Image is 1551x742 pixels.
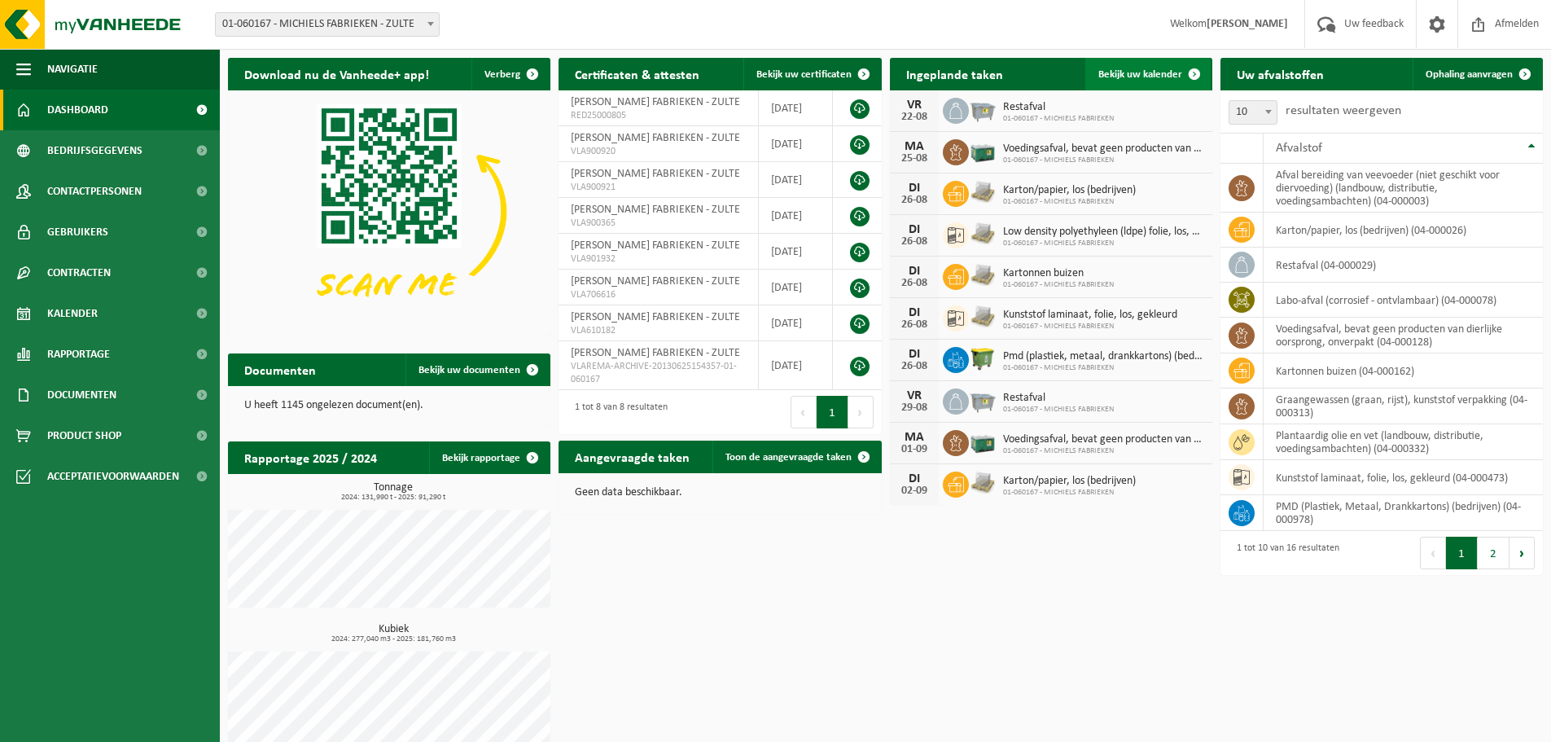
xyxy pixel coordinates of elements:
span: 01-060167 - MICHIELS FABRIEKEN - ZULTE [216,13,439,36]
h2: Aangevraagde taken [559,441,706,472]
button: 1 [817,396,848,428]
span: [PERSON_NAME] FABRIEKEN - ZULTE [571,275,740,288]
td: kartonnen buizen (04-000162) [1264,353,1543,389]
span: Contactpersonen [47,171,142,212]
span: 01-060167 - MICHIELS FABRIEKEN [1003,405,1114,415]
span: Dashboard [47,90,108,130]
td: karton/papier, los (bedrijven) (04-000026) [1264,213,1543,248]
span: Ophaling aanvragen [1426,69,1513,80]
img: PB-LB-0680-HPE-GN-01 [969,137,997,165]
div: MA [898,431,931,444]
div: DI [898,223,931,236]
div: MA [898,140,931,153]
strong: [PERSON_NAME] [1207,18,1288,30]
span: RED25000805 [571,109,746,122]
span: 01-060167 - MICHIELS FABRIEKEN [1003,280,1114,290]
span: 01-060167 - MICHIELS FABRIEKEN [1003,114,1114,124]
div: DI [898,265,931,278]
div: 29-08 [898,402,931,414]
span: [PERSON_NAME] FABRIEKEN - ZULTE [571,96,740,108]
span: Low density polyethyleen (ldpe) folie, los, naturel [1003,226,1204,239]
span: VLA900920 [571,145,746,158]
span: Bekijk uw certificaten [756,69,852,80]
h2: Documenten [228,353,332,385]
button: Verberg [471,58,549,90]
div: 02-09 [898,485,931,497]
button: Next [848,396,874,428]
span: VLA900365 [571,217,746,230]
button: 2 [1478,537,1509,569]
a: Bekijk uw kalender [1085,58,1211,90]
td: [DATE] [759,270,833,305]
img: LP-PA-00000-WDN-11 [969,303,997,331]
span: 10 [1229,101,1277,124]
div: DI [898,306,931,319]
img: LP-PA-00000-WDN-11 [969,469,997,497]
div: DI [898,472,931,485]
span: 01-060167 - MICHIELS FABRIEKEN [1003,446,1204,456]
div: 1 tot 8 van 8 resultaten [567,394,668,430]
div: DI [898,182,931,195]
td: [DATE] [759,162,833,198]
span: 01-060167 - MICHIELS FABRIEKEN [1003,197,1136,207]
h3: Tonnage [236,482,550,502]
span: VLA706616 [571,288,746,301]
div: 1 tot 10 van 16 resultaten [1229,535,1339,571]
h2: Ingeplande taken [890,58,1019,90]
span: VLA900921 [571,181,746,194]
div: 26-08 [898,236,931,248]
div: 26-08 [898,319,931,331]
td: afval bereiding van veevoeder (niet geschikt voor diervoeding) (landbouw, distributie, voedingsam... [1264,164,1543,213]
span: Restafval [1003,392,1114,405]
div: 22-08 [898,112,931,123]
span: 2024: 277,040 m3 - 2025: 181,760 m3 [236,635,550,643]
p: Geen data beschikbaar. [575,487,865,498]
td: [DATE] [759,198,833,234]
a: Ophaling aanvragen [1413,58,1541,90]
span: 01-060167 - MICHIELS FABRIEKEN - ZULTE [215,12,440,37]
button: Previous [791,396,817,428]
label: resultaten weergeven [1286,104,1401,117]
span: [PERSON_NAME] FABRIEKEN - ZULTE [571,347,740,359]
span: Bekijk uw kalender [1098,69,1182,80]
span: Contracten [47,252,111,293]
span: Karton/papier, los (bedrijven) [1003,184,1136,197]
td: kunststof laminaat, folie, los, gekleurd (04-000473) [1264,460,1543,495]
td: restafval (04-000029) [1264,248,1543,283]
span: Toon de aangevraagde taken [725,452,852,463]
td: [DATE] [759,234,833,270]
td: voedingsafval, bevat geen producten van dierlijke oorsprong, onverpakt (04-000128) [1264,318,1543,353]
h2: Download nu de Vanheede+ app! [228,58,445,90]
span: 01-060167 - MICHIELS FABRIEKEN [1003,322,1177,331]
span: Kunststof laminaat, folie, los, gekleurd [1003,309,1177,322]
span: Karton/papier, los (bedrijven) [1003,475,1136,488]
img: Download de VHEPlus App [228,90,550,332]
button: Next [1509,537,1535,569]
a: Bekijk uw certificaten [743,58,880,90]
span: Pmd (plastiek, metaal, drankkartons) (bedrijven) [1003,350,1204,363]
td: [DATE] [759,126,833,162]
span: Kartonnen buizen [1003,267,1114,280]
td: graangewassen (graan, rijst), kunststof verpakking (04-000313) [1264,389,1543,424]
div: VR [898,99,931,112]
td: [DATE] [759,341,833,390]
td: labo-afval (corrosief - ontvlambaar) (04-000078) [1264,283,1543,318]
span: Voedingsafval, bevat geen producten van dierlijke oorsprong, onverpakt [1003,433,1204,446]
span: Afvalstof [1276,142,1322,155]
span: [PERSON_NAME] FABRIEKEN - ZULTE [571,239,740,252]
td: [DATE] [759,90,833,126]
a: Bekijk uw documenten [405,353,549,386]
span: Acceptatievoorwaarden [47,456,179,497]
div: 26-08 [898,361,931,372]
span: Restafval [1003,101,1114,114]
img: PB-LB-0680-HPE-GN-01 [969,428,997,455]
span: 01-060167 - MICHIELS FABRIEKEN [1003,363,1204,373]
td: PMD (Plastiek, Metaal, Drankkartons) (bedrijven) (04-000978) [1264,495,1543,531]
span: VLA610182 [571,324,746,337]
span: Bekijk uw documenten [418,365,520,375]
td: plantaardig olie en vet (landbouw, distributie, voedingsambachten) (04-000332) [1264,424,1543,460]
span: Kalender [47,293,98,334]
span: Verberg [484,69,520,80]
td: [DATE] [759,305,833,341]
p: U heeft 1145 ongelezen document(en). [244,400,534,411]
